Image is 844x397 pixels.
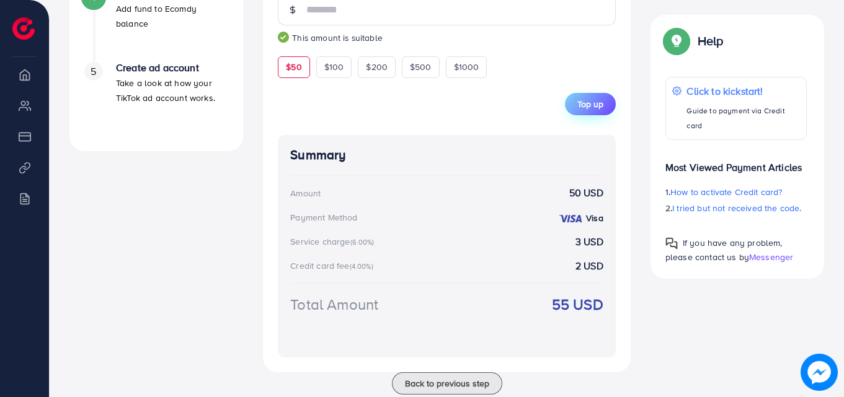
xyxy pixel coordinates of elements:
div: Payment Method [290,211,357,224]
div: Service charge [290,235,378,248]
p: 1. [665,185,807,199]
strong: Visa [586,212,603,224]
p: Guide to payment via Credit card [686,103,800,133]
img: image [801,354,838,391]
small: This amount is suitable [278,32,616,44]
h4: Summary [290,147,603,163]
img: Popup guide [665,237,678,250]
img: guide [278,32,289,43]
h4: Create ad account [116,62,228,74]
img: logo [12,17,35,40]
img: credit [558,214,583,224]
div: Credit card fee [290,260,377,272]
small: (4.00%) [350,261,373,271]
span: 5 [91,64,96,79]
div: Total Amount [290,294,378,315]
button: Top up [565,93,616,115]
span: $1000 [454,61,479,73]
strong: 50 USD [569,186,603,200]
strong: 55 USD [552,294,603,315]
small: (6.00%) [350,237,375,247]
span: If you have any problem, please contact us by [665,237,783,263]
strong: 2 USD [575,259,603,273]
p: Help [698,33,724,48]
p: Click to kickstart! [686,84,800,98]
span: $50 [286,61,301,73]
li: Create ad account [69,62,243,136]
span: Back to previous step [405,377,489,390]
p: 2. [665,201,807,216]
span: $100 [324,61,344,73]
p: Take a look at how your TikTok ad account works. [116,76,228,105]
img: Popup guide [665,30,688,52]
span: How to activate Credit card? [670,186,782,198]
p: Most Viewed Payment Articles [665,150,807,175]
span: Messenger [749,251,793,263]
span: Top up [577,98,603,110]
span: $500 [410,61,432,73]
strong: 3 USD [575,235,603,249]
p: Add fund to Ecomdy balance [116,1,228,31]
div: Amount [290,187,321,199]
span: I tried but not received the code. [672,202,801,214]
span: $200 [366,61,388,73]
button: Back to previous step [392,372,502,395]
